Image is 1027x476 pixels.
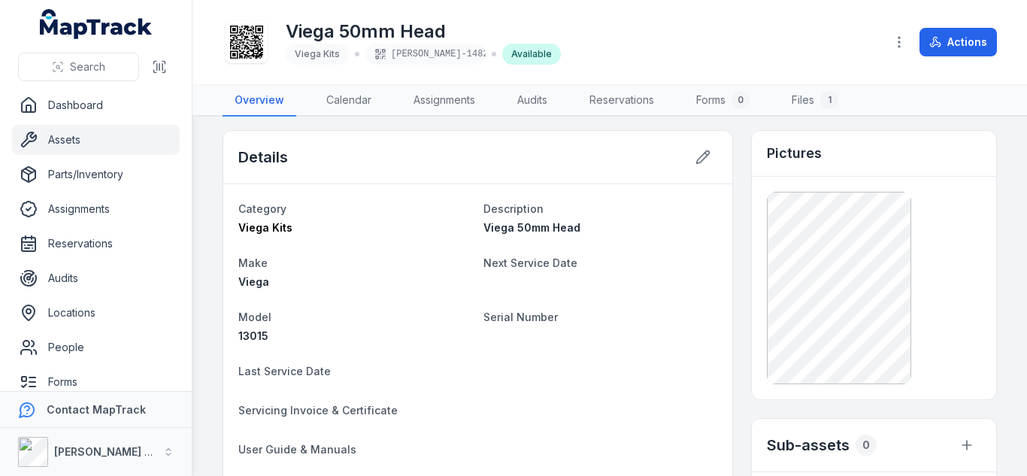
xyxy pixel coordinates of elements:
[767,435,850,456] h2: Sub-assets
[295,48,340,59] span: Viega Kits
[820,91,838,109] div: 1
[12,125,180,155] a: Assets
[54,445,159,458] strong: [PERSON_NAME] Air
[12,332,180,362] a: People
[238,275,269,288] span: Viega
[18,53,139,81] button: Search
[919,28,997,56] button: Actions
[40,9,153,39] a: MapTrack
[12,367,180,397] a: Forms
[483,202,544,215] span: Description
[47,403,146,416] strong: Contact MapTrack
[483,311,558,323] span: Serial Number
[12,159,180,189] a: Parts/Inventory
[238,202,286,215] span: Category
[238,365,331,377] span: Last Service Date
[12,263,180,293] a: Audits
[12,229,180,259] a: Reservations
[12,298,180,328] a: Locations
[502,44,561,65] div: Available
[483,221,580,234] span: Viega 50mm Head
[483,256,577,269] span: Next Service Date
[732,91,750,109] div: 0
[780,85,850,117] a: Files1
[12,90,180,120] a: Dashboard
[70,59,105,74] span: Search
[314,85,383,117] a: Calendar
[856,435,877,456] div: 0
[238,404,398,417] span: Servicing Invoice & Certificate
[238,147,288,168] h2: Details
[684,85,762,117] a: Forms0
[238,329,268,342] span: 13015
[401,85,487,117] a: Assignments
[223,85,296,117] a: Overview
[238,256,268,269] span: Make
[238,221,292,234] span: Viega Kits
[12,194,180,224] a: Assignments
[365,44,486,65] div: [PERSON_NAME]-1482
[505,85,559,117] a: Audits
[577,85,666,117] a: Reservations
[767,143,822,164] h3: Pictures
[238,443,356,456] span: User Guide & Manuals
[238,311,271,323] span: Model
[286,20,561,44] h1: Viega 50mm Head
